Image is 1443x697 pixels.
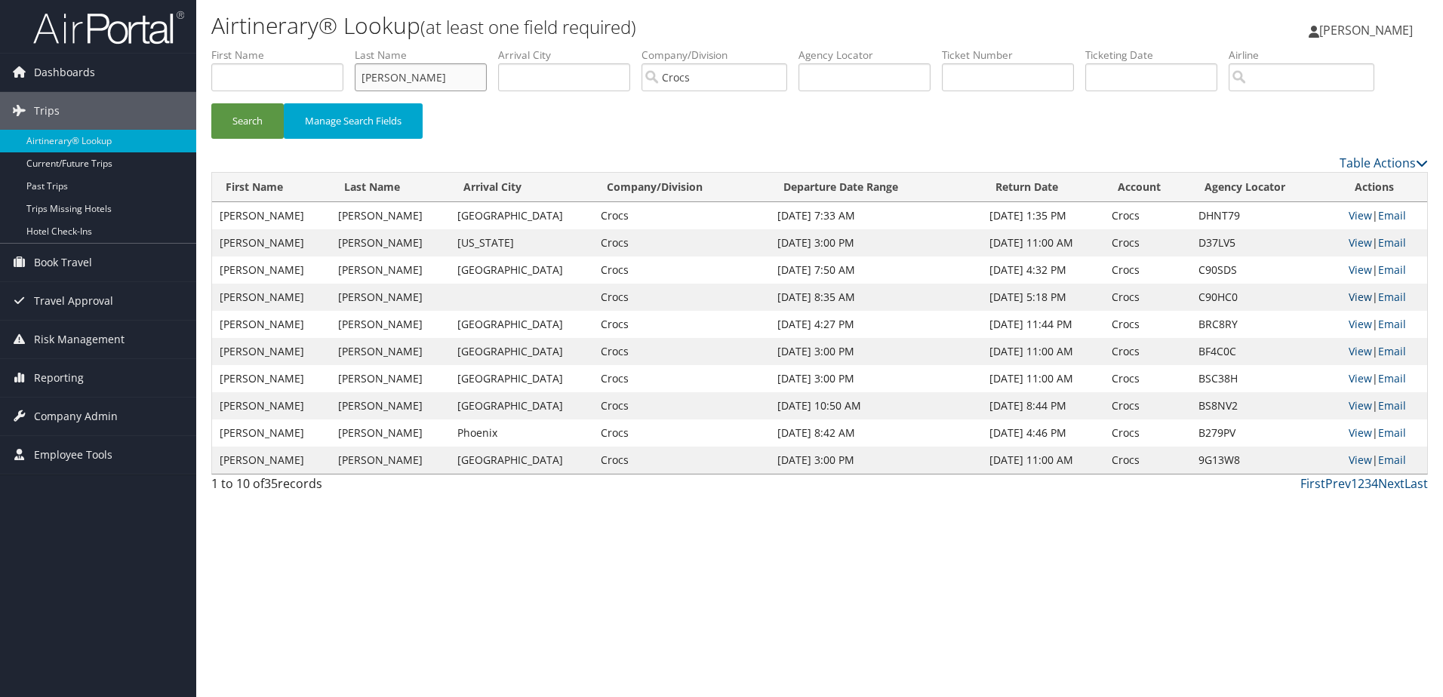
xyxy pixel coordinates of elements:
[1341,392,1427,419] td: |
[642,48,798,63] label: Company/Division
[982,229,1104,256] td: [DATE] 11:00 AM
[212,202,331,229] td: [PERSON_NAME]
[1349,235,1372,250] a: View
[1104,311,1190,338] td: Crocs
[982,447,1104,474] td: [DATE] 11:00 AM
[212,419,331,447] td: [PERSON_NAME]
[212,311,331,338] td: [PERSON_NAME]
[1104,202,1190,229] td: Crocs
[34,92,60,130] span: Trips
[798,48,942,63] label: Agency Locator
[331,256,449,284] td: [PERSON_NAME]
[770,447,982,474] td: [DATE] 3:00 PM
[770,173,982,202] th: Departure Date Range: activate to sort column ascending
[1358,475,1365,492] a: 2
[34,282,113,320] span: Travel Approval
[1341,284,1427,311] td: |
[593,229,770,256] td: Crocs
[593,284,770,311] td: Crocs
[34,398,118,435] span: Company Admin
[331,202,449,229] td: [PERSON_NAME]
[1191,256,1341,284] td: C90SDS
[450,392,594,419] td: [GEOGRAPHIC_DATA]
[1378,371,1406,385] a: Email
[1191,284,1341,311] td: C90HC0
[982,419,1104,447] td: [DATE] 4:46 PM
[1191,365,1341,392] td: BSC38H
[1349,425,1372,440] a: View
[982,311,1104,338] td: [DATE] 11:44 PM
[1191,202,1341,229] td: DHNT79
[34,54,95,91] span: Dashboards
[450,173,594,202] th: Arrival City: activate to sort column ascending
[34,359,84,397] span: Reporting
[33,10,184,45] img: airportal-logo.png
[212,447,331,474] td: [PERSON_NAME]
[212,256,331,284] td: [PERSON_NAME]
[34,436,112,474] span: Employee Tools
[1191,173,1341,202] th: Agency Locator: activate to sort column ascending
[982,173,1104,202] th: Return Date: activate to sort column ascending
[331,284,449,311] td: [PERSON_NAME]
[331,365,449,392] td: [PERSON_NAME]
[1191,392,1341,419] td: BS8NV2
[770,256,982,284] td: [DATE] 7:50 AM
[1191,447,1341,474] td: 9G13W8
[212,284,331,311] td: [PERSON_NAME]
[1349,371,1372,385] a: View
[450,311,594,338] td: [GEOGRAPHIC_DATA]
[264,475,278,492] span: 35
[770,338,982,365] td: [DATE] 3:00 PM
[450,202,594,229] td: [GEOGRAPHIC_DATA]
[1341,419,1427,447] td: |
[593,419,770,447] td: Crocs
[1341,447,1427,474] td: |
[1104,338,1190,365] td: Crocs
[1351,475,1358,492] a: 1
[1378,398,1406,413] a: Email
[211,48,355,63] label: First Name
[450,338,594,365] td: [GEOGRAPHIC_DATA]
[331,338,449,365] td: [PERSON_NAME]
[450,447,594,474] td: [GEOGRAPHIC_DATA]
[1104,229,1190,256] td: Crocs
[1349,263,1372,277] a: View
[450,256,594,284] td: [GEOGRAPHIC_DATA]
[1378,235,1406,250] a: Email
[593,256,770,284] td: Crocs
[1349,344,1372,358] a: View
[1104,447,1190,474] td: Crocs
[1325,475,1351,492] a: Prev
[1378,290,1406,304] a: Email
[450,419,594,447] td: Phoenix
[1341,311,1427,338] td: |
[1341,202,1427,229] td: |
[331,447,449,474] td: [PERSON_NAME]
[1341,229,1427,256] td: |
[1104,419,1190,447] td: Crocs
[34,321,125,358] span: Risk Management
[1104,173,1190,202] th: Account: activate to sort column ascending
[770,229,982,256] td: [DATE] 3:00 PM
[1349,398,1372,413] a: View
[331,173,449,202] th: Last Name: activate to sort column ascending
[1378,317,1406,331] a: Email
[355,48,498,63] label: Last Name
[1405,475,1428,492] a: Last
[331,311,449,338] td: [PERSON_NAME]
[593,392,770,419] td: Crocs
[1378,263,1406,277] a: Email
[1378,475,1405,492] a: Next
[1365,475,1371,492] a: 3
[1341,256,1427,284] td: |
[982,338,1104,365] td: [DATE] 11:00 AM
[1371,475,1378,492] a: 4
[331,419,449,447] td: [PERSON_NAME]
[593,311,770,338] td: Crocs
[1104,284,1190,311] td: Crocs
[1378,453,1406,467] a: Email
[331,392,449,419] td: [PERSON_NAME]
[284,103,423,139] button: Manage Search Fields
[982,256,1104,284] td: [DATE] 4:32 PM
[1191,311,1341,338] td: BRC8RY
